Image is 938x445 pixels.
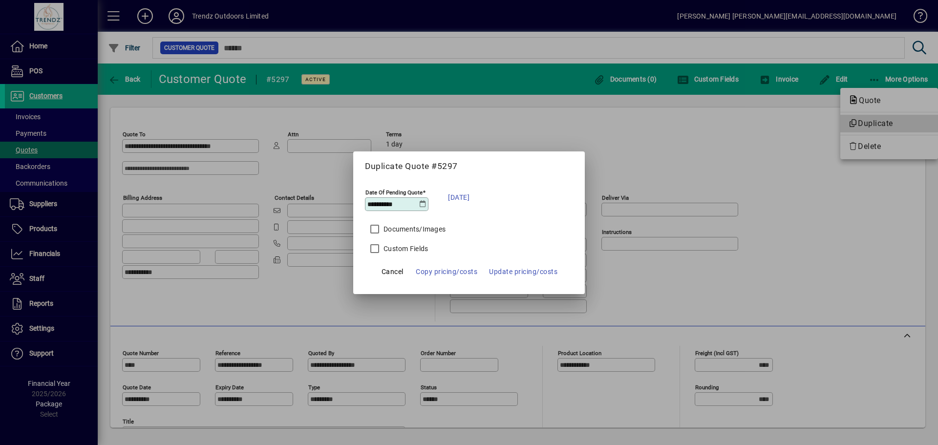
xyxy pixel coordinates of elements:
mat-label: Date Of Pending Quote [365,189,423,195]
span: Copy pricing/costs [416,266,477,277]
button: Cancel [377,263,408,280]
span: Cancel [382,266,404,277]
span: [DATE] [448,191,469,203]
button: [DATE] [443,185,474,210]
label: Custom Fields [382,244,428,254]
h5: Duplicate Quote #5297 [365,161,573,171]
button: Update pricing/costs [485,263,561,280]
span: Update pricing/costs [489,266,557,277]
label: Documents/Images [382,224,446,234]
button: Copy pricing/costs [412,263,481,280]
